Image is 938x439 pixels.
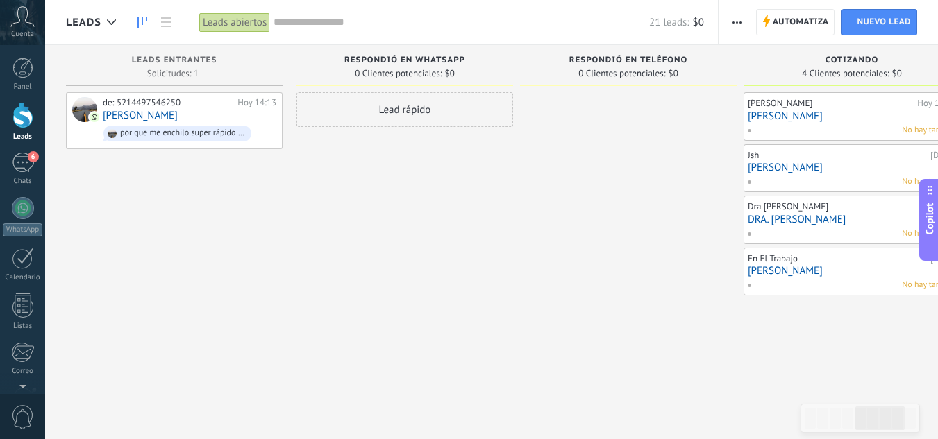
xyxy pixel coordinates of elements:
div: Jsh [748,150,927,161]
div: En El Trabajo [748,253,927,264]
span: 0 Clientes potenciales: [355,69,442,78]
span: Cuenta [11,30,34,39]
div: Listas [3,322,43,331]
a: Lista [154,9,178,36]
div: por que me enchilo super rápido jajajajaja [120,128,245,138]
div: Lead rápido [296,92,513,127]
a: Nuevo lead [841,9,917,35]
button: Más [727,9,747,35]
div: Respondió en Teléfono [527,55,730,67]
span: Leads Entrantes [132,55,217,65]
div: Calendario [3,273,43,282]
span: 4 Clientes potenciales: [802,69,889,78]
span: $0 [669,69,678,78]
div: Leads abiertos [199,12,270,33]
span: Respondió en Whatsapp [344,55,465,65]
span: Nuevo lead [857,10,911,35]
div: ️‍Regina️‍ [72,97,97,122]
span: Automatiza [773,10,829,35]
span: $0 [693,16,704,29]
div: Dra [PERSON_NAME] [748,201,927,212]
span: Leads [66,16,101,29]
span: Cotizando [826,55,878,65]
span: Copilot [923,203,937,234]
div: Leads Entrantes [73,55,276,67]
div: [PERSON_NAME] [748,98,914,109]
a: Automatiza [756,9,835,35]
div: Correo [3,367,43,376]
div: Leads [3,132,43,141]
div: Panel [3,83,43,92]
span: Respondió en Teléfono [569,55,688,65]
span: $0 [445,69,455,78]
span: 6 [28,151,39,162]
div: Hoy 14:13 [237,97,276,108]
div: Respondió en Whatsapp [303,55,506,67]
div: WhatsApp [3,223,42,236]
div: de: 5214497546250 [103,97,233,108]
div: Chats [3,177,43,186]
a: [PERSON_NAME] [103,110,178,121]
span: Solicitudes: 1 [147,69,199,78]
span: 21 leads: [649,16,689,29]
span: $0 [892,69,902,78]
span: 0 Clientes potenciales: [578,69,665,78]
a: Leads [131,9,154,36]
img: com.amocrm.amocrmwa.svg [90,112,99,122]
